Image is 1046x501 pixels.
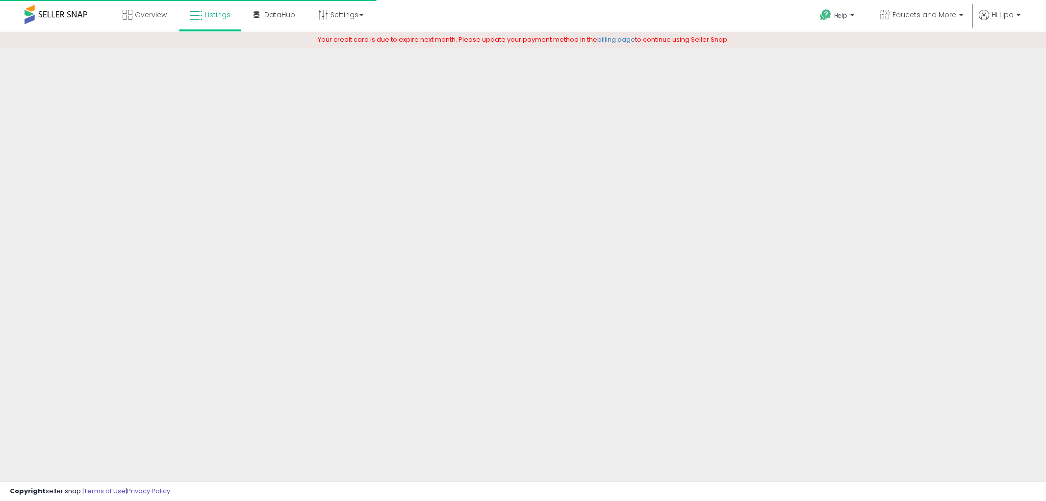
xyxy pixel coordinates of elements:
a: Hi Lipa [979,10,1020,32]
a: billing page [597,35,635,44]
span: Hi Lipa [992,10,1014,20]
i: Get Help [819,9,832,21]
span: Listings [205,10,230,20]
span: Faucets and More [893,10,956,20]
span: Your credit card is due to expire next month. Please update your payment method in the to continu... [318,35,729,44]
span: Help [834,11,847,20]
span: DataHub [264,10,295,20]
a: Help [812,1,864,32]
span: Overview [135,10,167,20]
